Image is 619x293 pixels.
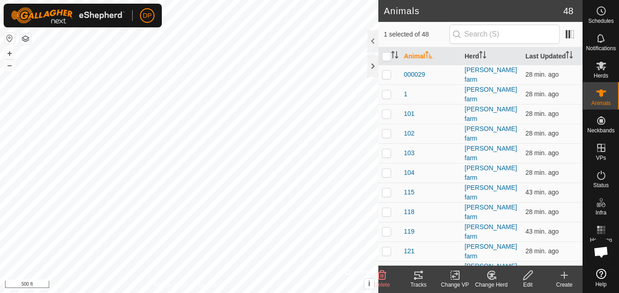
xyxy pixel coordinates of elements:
div: [PERSON_NAME] farm [464,124,518,143]
span: 103 [404,148,414,158]
span: Oct 7, 2025, 11:23 AM [526,149,559,157]
span: Status [593,183,609,188]
th: Last Updated [522,47,583,65]
span: 121 [404,246,414,256]
div: [PERSON_NAME] farm [464,262,518,281]
span: Animals [591,100,611,106]
a: Contact Us [198,281,225,289]
div: [PERSON_NAME] farm [464,203,518,222]
div: [PERSON_NAME] farm [464,85,518,104]
p-sorticon: Activate to sort [479,52,486,60]
div: [PERSON_NAME] farm [464,222,518,241]
span: 1 selected of 48 [384,30,449,39]
span: 48 [563,4,573,18]
span: Oct 7, 2025, 11:08 AM [526,228,559,235]
th: Herd [461,47,521,65]
span: Oct 7, 2025, 11:23 AM [526,247,559,255]
a: Help [583,265,619,291]
span: 102 [404,129,414,138]
div: Change Herd [473,281,510,289]
span: 115 [404,188,414,197]
span: Infra [595,210,606,215]
span: 000029 [404,70,425,79]
div: [PERSON_NAME] farm [464,183,518,202]
span: Oct 7, 2025, 11:23 AM [526,208,559,215]
div: [PERSON_NAME] farm [464,144,518,163]
div: Change VP [437,281,473,289]
div: [PERSON_NAME] farm [464,105,518,124]
span: VPs [596,155,606,161]
span: Oct 7, 2025, 11:23 AM [526,110,559,117]
div: Edit [510,281,546,289]
button: + [4,48,15,59]
div: [PERSON_NAME] farm [464,242,518,261]
span: DP [143,11,151,21]
span: 104 [404,168,414,178]
button: Map Layers [20,33,31,44]
span: Oct 7, 2025, 11:23 AM [526,71,559,78]
div: Open chat [588,238,615,266]
p-sorticon: Activate to sort [566,52,573,60]
h2: Animals [384,5,563,16]
div: Create [546,281,583,289]
span: 118 [404,207,414,217]
input: Search (S) [449,25,560,44]
span: Herds [593,73,608,78]
span: Oct 7, 2025, 11:23 AM [526,169,559,176]
span: i [368,280,370,288]
p-sorticon: Activate to sort [391,52,398,60]
p-sorticon: Activate to sort [425,52,433,60]
span: Oct 7, 2025, 11:23 AM [526,130,559,137]
span: Neckbands [587,128,614,133]
span: Oct 7, 2025, 11:08 AM [526,188,559,196]
button: Reset Map [4,33,15,44]
span: Heatmap [590,237,612,243]
div: [PERSON_NAME] farm [464,163,518,183]
a: Privacy Policy [153,281,187,289]
th: Animal [400,47,461,65]
span: Oct 7, 2025, 11:23 AM [526,90,559,98]
span: Notifications [586,46,616,51]
span: Schedules [588,18,614,24]
span: Help [595,282,607,287]
div: [PERSON_NAME] farm [464,65,518,84]
button: – [4,60,15,71]
span: Delete [374,282,390,288]
span: 119 [404,227,414,236]
button: i [364,279,374,289]
div: Tracks [400,281,437,289]
span: 101 [404,109,414,119]
span: 1 [404,89,408,99]
img: Gallagher Logo [11,7,125,24]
